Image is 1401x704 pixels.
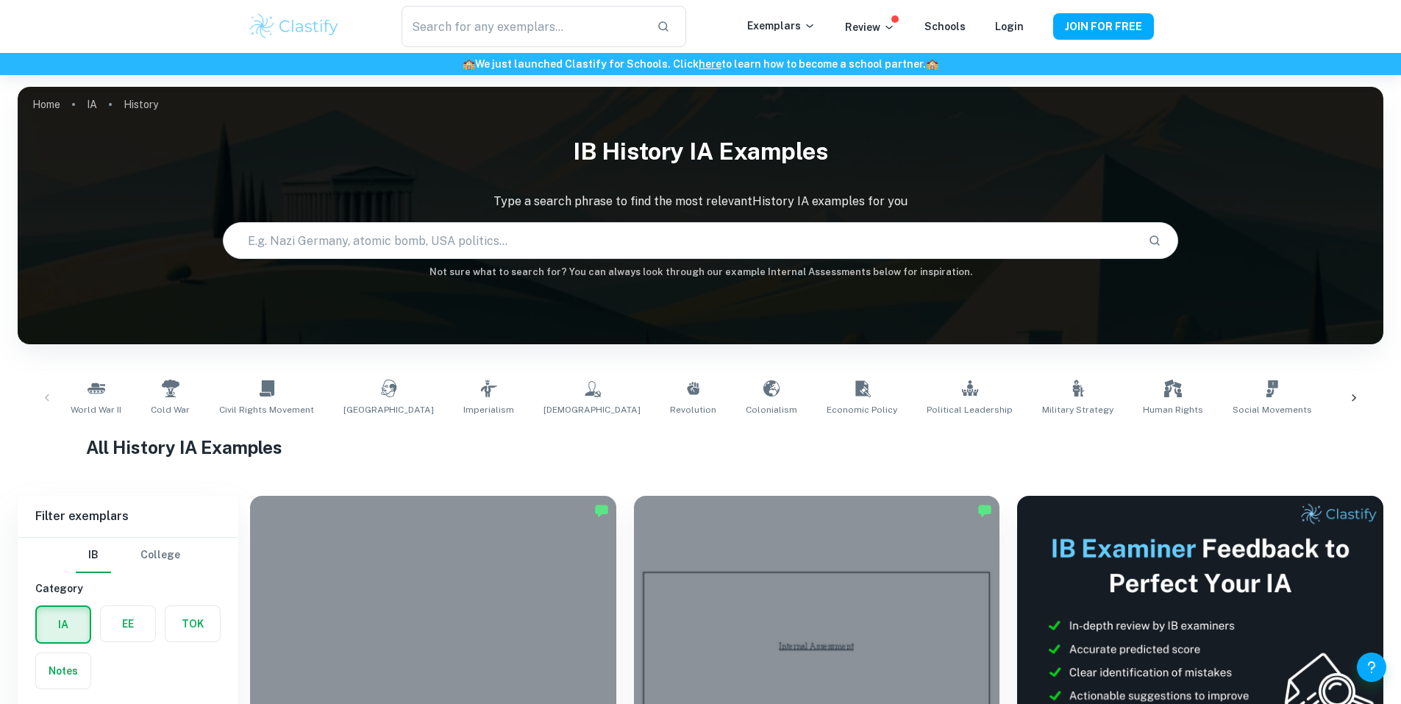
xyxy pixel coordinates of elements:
[927,403,1013,416] span: Political Leadership
[76,538,111,573] button: IB
[140,538,180,573] button: College
[924,21,966,32] a: Schools
[463,403,514,416] span: Imperialism
[18,496,238,537] h6: Filter exemplars
[827,403,897,416] span: Economic Policy
[977,503,992,518] img: Marked
[1142,228,1167,253] button: Search
[86,434,1315,461] h1: All History IA Examples
[1143,403,1203,416] span: Human Rights
[248,12,341,41] img: Clastify logo
[87,94,97,115] a: IA
[32,94,60,115] a: Home
[343,403,434,416] span: [GEOGRAPHIC_DATA]
[224,220,1137,261] input: E.g. Nazi Germany, atomic bomb, USA politics...
[76,538,180,573] div: Filter type choice
[101,606,155,641] button: EE
[165,606,220,641] button: TOK
[35,580,221,597] h6: Category
[670,403,716,416] span: Revolution
[71,403,121,416] span: World War II
[1233,403,1312,416] span: Social Movements
[926,58,938,70] span: 🏫
[995,21,1024,32] a: Login
[845,19,895,35] p: Review
[18,193,1383,210] p: Type a search phrase to find the most relevant History IA examples for you
[18,265,1383,280] h6: Not sure what to search for? You can always look through our example Internal Assessments below f...
[1053,13,1154,40] button: JOIN FOR FREE
[124,96,158,113] p: History
[402,6,644,47] input: Search for any exemplars...
[594,503,609,518] img: Marked
[746,403,797,416] span: Colonialism
[699,58,721,70] a: here
[543,403,641,416] span: [DEMOGRAPHIC_DATA]
[37,607,90,642] button: IA
[36,653,90,689] button: Notes
[3,56,1398,72] h6: We just launched Clastify for Schools. Click to learn how to become a school partner.
[1042,403,1113,416] span: Military Strategy
[151,403,190,416] span: Cold War
[18,128,1383,175] h1: IB History IA examples
[219,403,314,416] span: Civil Rights Movement
[1357,653,1386,682] button: Help and Feedback
[463,58,475,70] span: 🏫
[747,18,816,34] p: Exemplars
